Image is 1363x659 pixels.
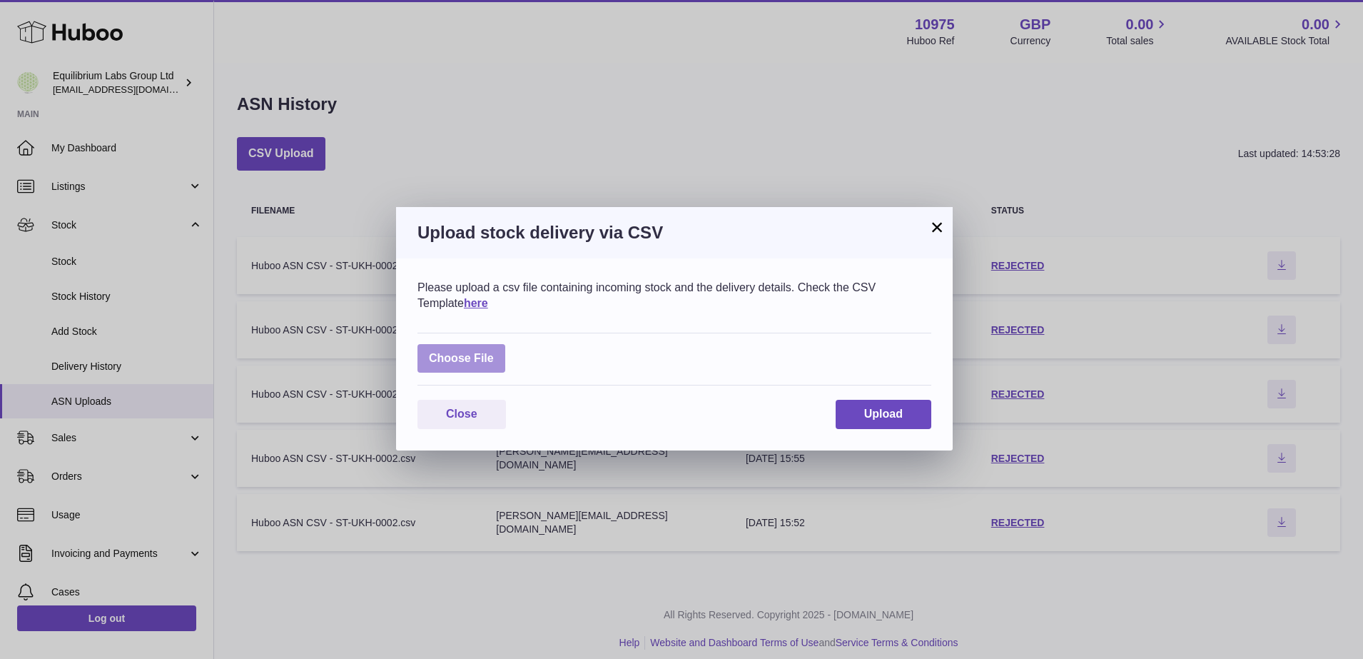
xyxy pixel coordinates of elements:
span: Upload [864,408,903,420]
div: Please upload a csv file containing incoming stock and the delivery details. Check the CSV Template [417,280,931,311]
span: Choose File [417,344,505,373]
button: × [928,218,946,236]
h3: Upload stock delivery via CSV [417,221,931,244]
a: here [464,297,488,309]
button: Upload [836,400,931,429]
button: Close [417,400,506,429]
span: Close [446,408,477,420]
